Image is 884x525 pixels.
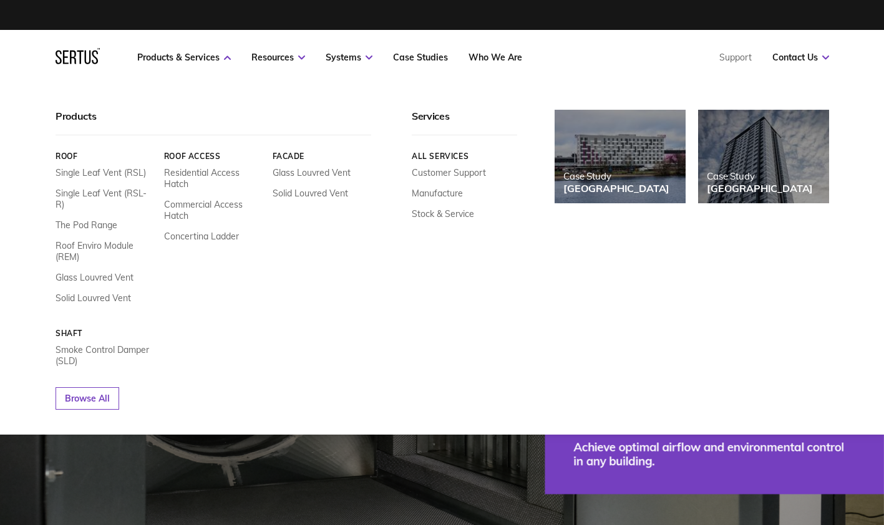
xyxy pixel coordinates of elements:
[163,152,263,161] a: Roof Access
[56,292,131,304] a: Solid Louvred Vent
[412,152,517,161] a: All services
[272,188,347,199] a: Solid Louvred Vent
[56,329,155,338] a: Shaft
[412,167,486,178] a: Customer Support
[56,167,146,178] a: Single Leaf Vent (RSL)
[163,231,238,242] a: Concertina Ladder
[56,240,155,262] a: Roof Enviro Module (REM)
[563,170,669,182] div: Case Study
[163,167,263,190] a: Residential Access Hatch
[56,387,119,410] a: Browse All
[56,344,155,367] a: Smoke Control Damper (SLD)
[412,110,517,135] div: Services
[56,152,155,161] a: Roof
[563,182,669,195] div: [GEOGRAPHIC_DATA]
[707,182,813,195] div: [GEOGRAPHIC_DATA]
[393,52,448,63] a: Case Studies
[56,272,134,283] a: Glass Louvred Vent
[56,110,371,135] div: Products
[137,52,231,63] a: Products & Services
[707,170,813,182] div: Case Study
[272,152,371,161] a: Facade
[326,52,372,63] a: Systems
[56,219,117,231] a: The Pod Range
[698,110,829,203] a: Case Study[GEOGRAPHIC_DATA]
[251,52,305,63] a: Resources
[412,188,463,199] a: Manufacture
[469,52,522,63] a: Who We Are
[56,188,155,210] a: Single Leaf Vent (RSL-R)
[272,167,350,178] a: Glass Louvred Vent
[555,110,686,203] a: Case Study[GEOGRAPHIC_DATA]
[822,465,884,525] iframe: Chat Widget
[719,52,752,63] a: Support
[772,52,829,63] a: Contact Us
[163,199,263,221] a: Commercial Access Hatch
[412,208,474,219] a: Stock & Service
